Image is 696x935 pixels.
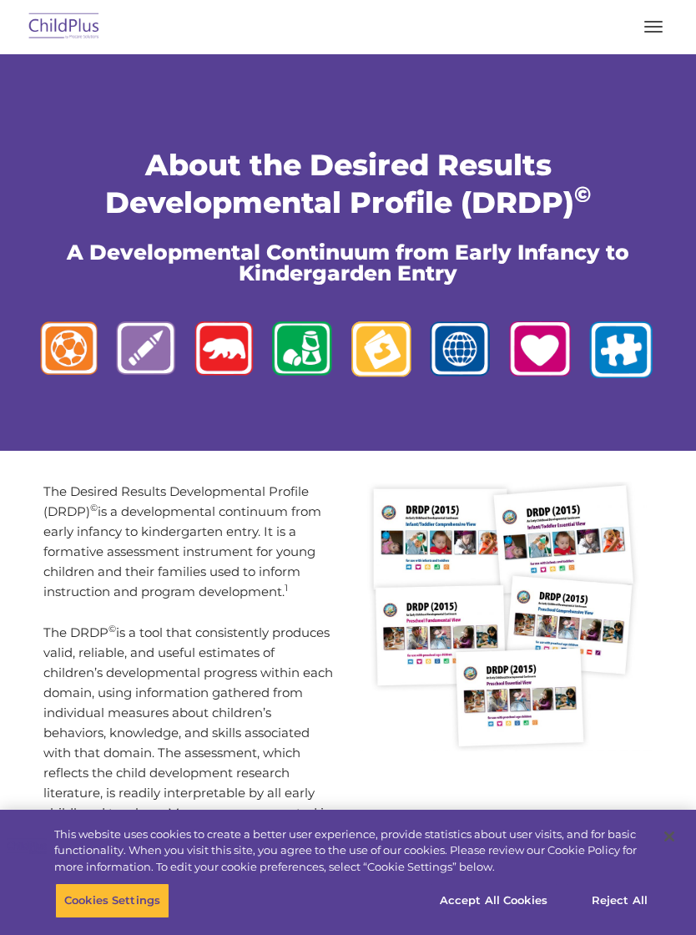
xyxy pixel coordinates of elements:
[105,147,591,220] span: About the Desired Results Developmental Profile (DRDP)
[25,8,103,47] img: ChildPlus by Procare Solutions
[54,826,648,876] div: This website uses cookies to create a better user experience, provide statistics about user visit...
[29,313,667,392] img: logos
[567,883,672,918] button: Reject All
[108,623,116,634] sup: ©
[43,623,336,923] p: The DRDP is a tool that consistently produces valid, reliable, and useful estimates of children’s...
[431,883,557,918] button: Accept All Cookies
[43,482,336,602] p: The Desired Results Developmental Profile (DRDP) is a developmental continuum from early infancy ...
[90,502,98,513] sup: ©
[574,181,591,208] sup: ©
[651,818,688,855] button: Close
[285,582,288,594] sup: 1
[55,883,169,918] button: Cookies Settings
[361,482,653,752] img: image (2)
[67,240,629,286] span: A Developmental Continuum from Early Infancy to Kindergarden Entry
